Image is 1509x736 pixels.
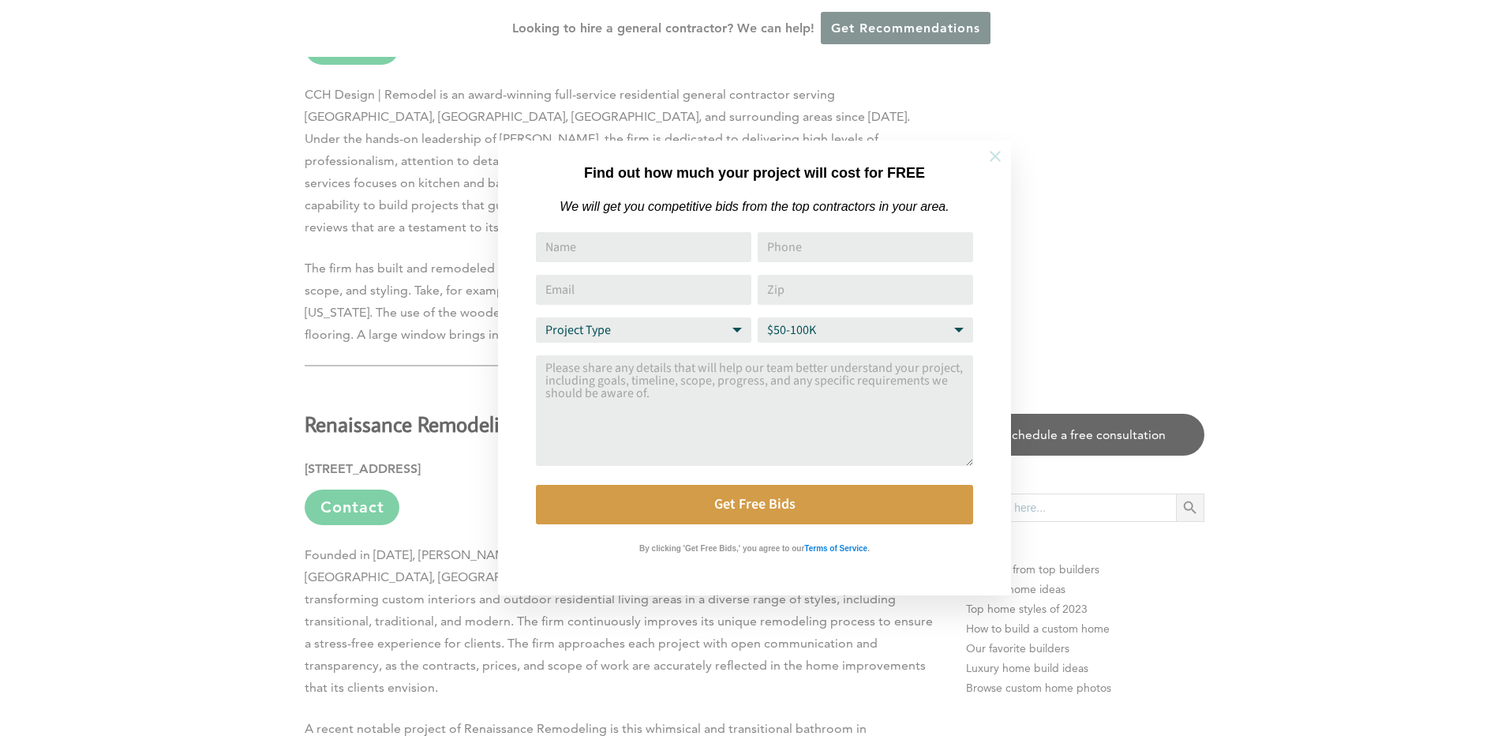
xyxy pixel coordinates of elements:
button: Get Free Bids [536,485,973,524]
strong: By clicking 'Get Free Bids,' you agree to our [639,544,804,553]
button: Close [968,129,1023,184]
strong: Terms of Service [804,544,867,553]
a: Terms of Service [804,540,867,554]
select: Budget Range [758,317,973,343]
strong: Find out how much your project will cost for FREE [584,165,925,181]
textarea: Comment or Message [536,355,973,466]
input: Zip [758,275,973,305]
select: Project Type [536,317,751,343]
input: Email Address [536,275,751,305]
em: We will get you competitive bids from the top contractors in your area. [560,200,949,213]
input: Name [536,232,751,262]
strong: . [867,544,870,553]
input: Phone [758,232,973,262]
iframe: Drift Widget Chat Controller [1206,622,1490,717]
